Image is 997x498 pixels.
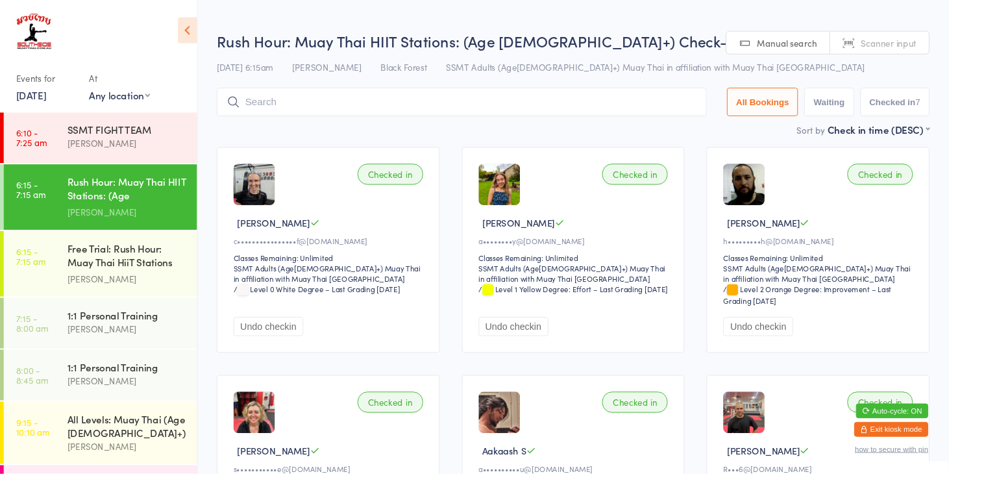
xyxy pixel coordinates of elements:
div: Checked in [376,172,445,194]
span: [PERSON_NAME] [507,227,584,241]
button: Undo checkin [760,333,833,353]
div: Any location [93,93,158,107]
img: image1750239805.png [503,172,547,216]
a: 8:00 -8:45 am1:1 Personal Training[PERSON_NAME] [4,367,207,421]
span: Aakaash S [507,467,554,480]
div: SSMT Adults (Age[DEMOGRAPHIC_DATA]+) Muay Thai in affiliation with Muay Thai [GEOGRAPHIC_DATA] [245,276,449,298]
img: image1611566463.png [760,172,804,216]
div: Checked in [633,412,702,434]
div: Classes Remaining: Unlimited [760,265,963,276]
div: Checked in [633,172,702,194]
span: [PERSON_NAME] [764,227,841,241]
img: image1716916334.png [503,412,547,455]
span: Scanner input [905,39,963,52]
div: h•••••••••h@[DOMAIN_NAME] [760,247,963,258]
div: c••••••••••••••••f@[DOMAIN_NAME] [245,247,449,258]
span: Black Forest [400,64,449,77]
span: [PERSON_NAME] [307,64,380,77]
div: [PERSON_NAME] [71,338,196,353]
label: Sort by [837,130,867,143]
button: Undo checkin [503,333,576,353]
div: All Levels: Muay Thai (Age [DEMOGRAPHIC_DATA]+) [71,433,196,462]
img: image1662338422.png [245,412,289,455]
div: Free Trial: Rush Hour: Muay Thai HiiT Stations (a... [71,254,196,286]
div: Classes Remaining: Unlimited [245,265,449,276]
span: / Level 1 Yellow Degree: Effort – Last Grading [DATE] [503,298,702,309]
div: R•••6@[DOMAIN_NAME] [760,487,963,498]
div: s•••••••••••e@[DOMAIN_NAME] [245,487,449,498]
button: Exit kiosk mode [898,443,976,459]
span: [PERSON_NAME] [249,227,326,241]
div: [PERSON_NAME] [71,216,196,230]
button: Checked in7 [904,92,978,122]
img: image1754559845.png [760,412,804,455]
img: image1759139138.png [245,172,289,216]
button: Auto-cycle: ON [900,424,976,440]
button: Waiting [845,92,897,122]
div: 1:1 Personal Training [71,379,196,393]
div: a••••••••y@[DOMAIN_NAME] [503,247,706,258]
span: [PERSON_NAME] [249,467,326,480]
div: [PERSON_NAME] [71,143,196,158]
time: 8:00 - 8:45 am [17,384,51,405]
div: SSMT Adults (Age[DEMOGRAPHIC_DATA]+) Muay Thai in affiliation with Muay Thai [GEOGRAPHIC_DATA] [503,276,706,298]
span: [DATE] 6:15am [228,64,287,77]
div: Check in time (DESC) [870,129,977,143]
time: 6:15 - 7:15 am [17,189,48,210]
button: how to secure with pin [898,467,976,477]
div: [PERSON_NAME] [71,393,196,408]
div: Checked in [376,412,445,434]
span: / Level 0 White Degree – Last Grading [DATE] [245,298,421,309]
div: Events for [17,71,80,93]
div: Checked in [891,412,959,434]
time: 7:15 - 8:00 am [17,329,51,350]
div: [PERSON_NAME] [71,286,196,301]
a: [DATE] [17,93,49,107]
time: 6:10 - 7:25 am [17,134,49,155]
div: a••••••••••u@[DOMAIN_NAME] [503,487,706,498]
a: 7:15 -8:00 am1:1 Personal Training[PERSON_NAME] [4,313,207,366]
input: Search [228,92,743,122]
a: 6:15 -7:15 amFree Trial: Rush Hour: Muay Thai HiiT Stations (a...[PERSON_NAME] [4,243,207,312]
span: [PERSON_NAME] [764,467,841,480]
img: Southside Muay Thai & Fitness [13,10,58,58]
h2: Rush Hour: Muay Thai HIIT Stations: (Age [DEMOGRAPHIC_DATA]+) Check-in [228,32,977,54]
div: Classes Remaining: Unlimited [503,265,706,276]
div: [PERSON_NAME] [71,462,196,477]
button: All Bookings [764,92,839,122]
div: SSMT FIGHT TEAM [71,129,196,143]
div: Checked in [891,172,959,194]
a: 6:10 -7:25 amSSMT FIGHT TEAM[PERSON_NAME] [4,118,207,171]
div: 7 [962,102,967,112]
a: 9:15 -10:10 amAll Levels: Muay Thai (Age [DEMOGRAPHIC_DATA]+)[PERSON_NAME] [4,422,207,488]
span: SSMT Adults (Age[DEMOGRAPHIC_DATA]+) Muay Thai in affiliation with Muay Thai [GEOGRAPHIC_DATA] [469,64,909,77]
div: Rush Hour: Muay Thai HIIT Stations: (Age [DEMOGRAPHIC_DATA]+) [71,184,196,216]
div: 1:1 Personal Training [71,324,196,338]
span: Manual search [796,39,859,52]
a: 6:15 -7:15 amRush Hour: Muay Thai HIIT Stations: (Age [DEMOGRAPHIC_DATA]+)[PERSON_NAME] [4,173,207,242]
button: Undo checkin [245,333,319,353]
time: 6:15 - 7:15 am [17,259,48,280]
time: 9:15 - 10:10 am [17,438,52,459]
div: At [93,71,158,93]
div: SSMT Adults (Age[DEMOGRAPHIC_DATA]+) Muay Thai in affiliation with Muay Thai [GEOGRAPHIC_DATA] [760,276,963,298]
